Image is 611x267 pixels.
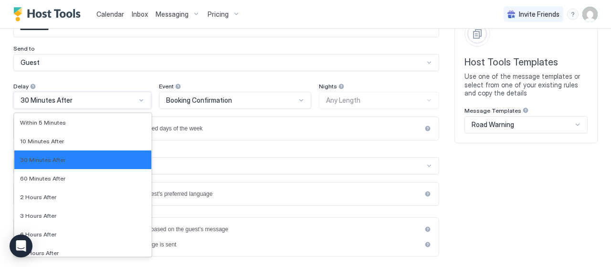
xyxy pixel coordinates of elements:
[32,226,421,233] div: Use AI to customize your automated response based on the guest's message
[32,241,421,248] div: Don't send this message if a last-minute message is sent
[156,10,189,19] span: Messaging
[21,125,431,132] div: isLimited
[14,21,439,37] input: Input Field
[159,83,174,90] span: Event
[21,58,40,67] span: Guest
[319,83,337,90] span: Nights
[20,156,65,163] span: 30 Minutes After
[13,45,35,52] span: Send to
[132,9,148,19] a: Inbox
[20,212,56,219] span: 3 Hours After
[567,9,579,20] div: menu
[96,10,124,18] span: Calendar
[582,7,598,22] div: User profile
[20,231,56,238] span: 6 Hours After
[32,191,421,197] div: Send a different message depending on the guest's preferred language
[132,10,148,18] span: Inbox
[20,193,56,201] span: 2 Hours After
[13,83,29,90] span: Delay
[464,72,588,97] span: Use one of the message templates or select from one of your existing rules and copy the details
[20,138,64,145] span: 10 Minutes After
[464,107,521,114] span: Message Templates
[21,241,431,248] div: disableIfLastMinute
[519,10,559,19] span: Invite Friends
[32,125,421,132] div: Only send if check-in or check-out fall on selected days of the week
[166,96,232,105] span: Booking Confirmation
[20,175,65,182] span: 60 Minutes After
[20,249,59,256] span: 12 Hours After
[13,7,85,21] a: Host Tools Logo
[10,235,32,257] div: Open Intercom Messenger
[208,10,229,19] span: Pricing
[21,225,431,233] div: useAI
[13,148,39,155] span: Channels
[20,119,66,126] span: Within 5 Minutes
[21,96,73,105] span: 30 Minutes After
[21,190,431,198] div: languagesEnabled
[96,9,124,19] a: Calendar
[472,120,514,129] span: Road Warning
[464,56,588,68] span: Host Tools Templates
